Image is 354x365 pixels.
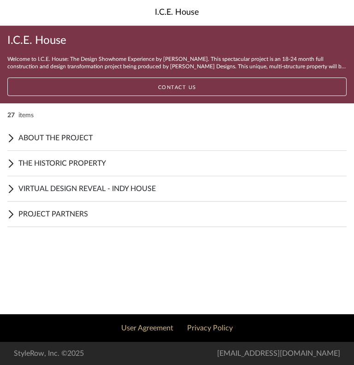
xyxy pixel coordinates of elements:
a: Privacy Policy [187,324,233,332]
div: StyleRow, Inc. ©2025 [14,348,84,359]
span: ABOUT THE PROJECT [18,132,347,144]
span: PROJECT PARTNERS [18,209,347,220]
span: I.C.E. House [7,33,66,48]
span: I.C.E. House [155,6,199,19]
span: items [18,111,34,120]
a: [EMAIL_ADDRESS][DOMAIN_NAME] [217,350,340,358]
button: Contact Us [7,78,347,96]
span: Welcome to I.C.E. House: The Design Showhome Experience by [PERSON_NAME]. This spectacular projec... [7,56,346,84]
span: THE HISTORIC PROPERTY [18,158,347,169]
span: 27 [7,111,15,120]
a: User Agreement [121,324,173,332]
span: VIRTUAL DESIGN REVEAL - INDY HOUSE [18,183,347,194]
